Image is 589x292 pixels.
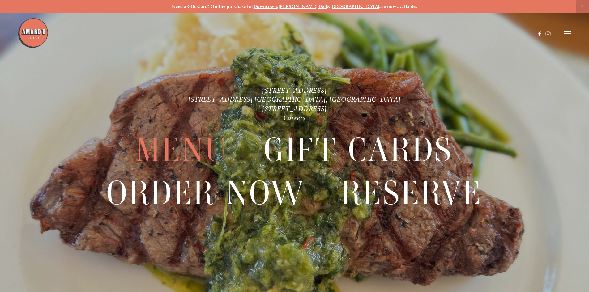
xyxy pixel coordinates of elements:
span: Gift Cards [264,129,453,171]
strong: , [277,4,278,9]
a: Order Now [106,172,305,214]
a: Careers [284,114,306,122]
strong: & [327,4,330,9]
a: Gift Cards [264,129,453,171]
a: Downtown [254,4,277,9]
a: Reserve [341,172,483,214]
span: Menu [136,129,228,171]
a: [STREET_ADDRESS] [GEOGRAPHIC_DATA], [GEOGRAPHIC_DATA] [188,95,401,104]
a: Menu [136,129,228,171]
a: [PERSON_NAME] Dell [279,4,327,9]
a: [GEOGRAPHIC_DATA] [330,4,379,9]
strong: Need a Gift Card? Online purchase for [172,4,254,9]
a: [STREET_ADDRESS] [262,86,327,95]
img: Amaro's Table [18,18,49,49]
span: Reserve [341,172,483,214]
strong: are now available. [379,4,417,9]
span: Order Now [106,172,305,214]
a: [STREET_ADDRESS] [262,104,327,113]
